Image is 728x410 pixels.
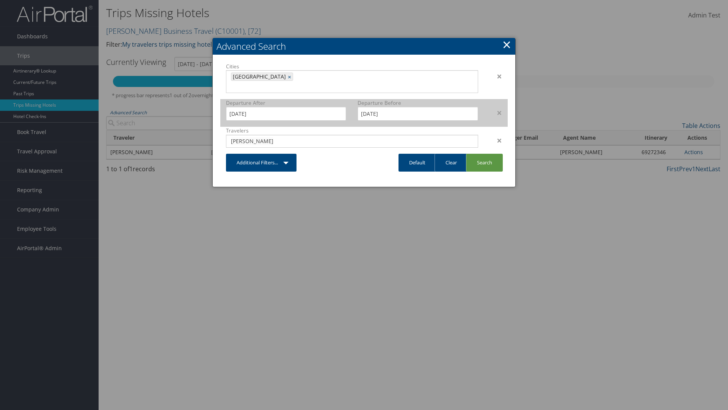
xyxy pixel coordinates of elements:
a: Search [466,154,503,172]
span: [GEOGRAPHIC_DATA] [231,73,286,80]
h2: Advanced Search [213,38,515,55]
a: Clear [435,154,468,172]
div: × [484,108,508,117]
a: × [288,73,293,80]
a: Additional Filters... [226,154,297,172]
div: × [484,72,508,81]
a: Default [399,154,436,172]
label: Departure Before [358,99,478,107]
label: Cities [226,63,478,70]
label: Departure After [226,99,346,107]
label: Travelers [226,127,478,134]
a: Close [502,37,511,52]
div: × [484,136,508,145]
